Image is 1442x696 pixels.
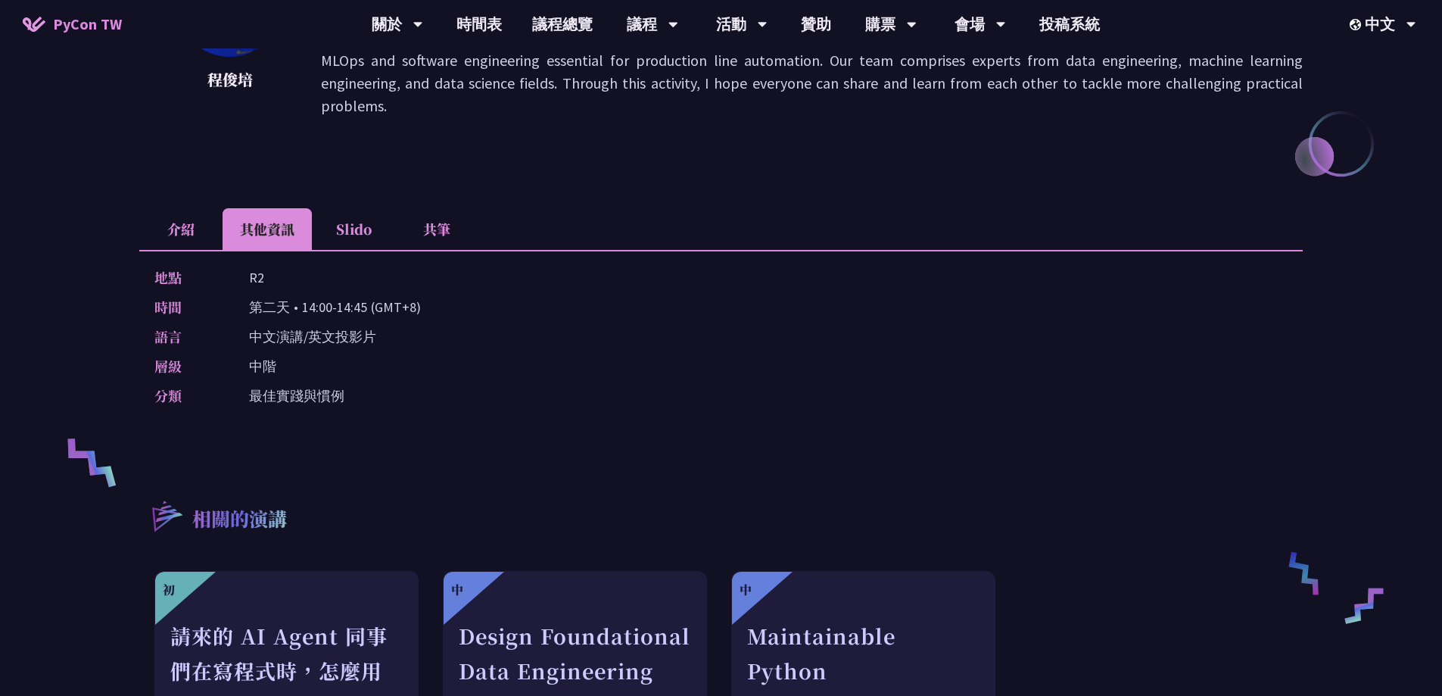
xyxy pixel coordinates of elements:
[139,208,223,250] li: 介紹
[249,267,264,289] p: R2
[177,68,283,91] p: 程俊培
[249,355,276,377] p: 中階
[154,326,219,348] p: 語言
[154,355,219,377] p: 層級
[23,17,45,32] img: Home icon of PyCon TW 2025
[154,296,219,318] p: 時間
[154,385,219,407] p: 分類
[1350,19,1365,30] img: Locale Icon
[249,296,421,318] p: 第二天 • 14:00-14:45 (GMT+8)
[163,581,175,599] div: 初
[192,505,287,535] p: 相關的演講
[154,267,219,289] p: 地點
[395,208,478,250] li: 共筆
[8,5,137,43] a: PyCon TW
[740,581,752,599] div: 中
[223,208,312,250] li: 其他資訊
[53,13,122,36] span: PyCon TW
[129,479,203,552] img: r3.8d01567.svg
[451,581,463,599] div: 中
[249,326,376,348] p: 中文演講/英文投影片
[249,385,344,407] p: 最佳實踐與慣例
[312,208,395,250] li: Slido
